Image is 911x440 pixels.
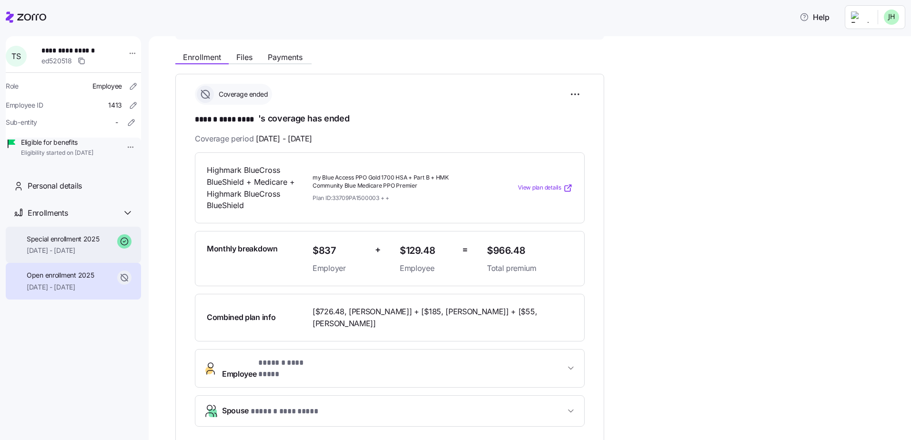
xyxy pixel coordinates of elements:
span: Employee [92,81,122,91]
span: [DATE] - [DATE] [27,282,94,292]
span: Help [800,11,830,23]
span: Combined plan info [207,311,275,323]
span: 1413 [108,100,122,110]
span: [DATE] - [DATE] [27,246,100,255]
span: Eligibility started on [DATE] [21,149,93,157]
span: Special enrollment 2025 [27,234,100,244]
span: Sub-entity [6,118,37,127]
span: Open enrollment 2025 [27,270,94,280]
span: - [115,118,118,127]
span: Employee [222,357,325,380]
span: [DATE] - [DATE] [256,133,312,145]
span: Role [6,81,19,91]
span: Payments [268,53,303,61]
span: = [462,243,468,257]
span: Highmark BlueCross BlueShield + Medicare + Highmark BlueCross BlueShield [207,164,305,211]
span: Coverage ended [216,90,268,99]
span: [$726.48, [PERSON_NAME]] + [$185, [PERSON_NAME]] + [$55, [PERSON_NAME]] [313,306,554,330]
span: $966.48 [487,243,573,259]
span: View plan details [518,183,561,192]
img: Employer logo [851,11,870,23]
button: Help [792,8,837,27]
h1: 's coverage has ended [195,112,585,126]
span: $129.48 [400,243,455,259]
span: Coverage period [195,133,312,145]
span: Employee [400,262,455,274]
span: Employer [313,262,367,274]
span: Monthly breakdown [207,243,278,255]
span: Plan ID: 33709PA1500003 + + [313,194,389,202]
span: Eligible for benefits [21,138,93,147]
span: Personal details [28,180,82,192]
span: Enrollments [28,207,68,219]
span: + [375,243,381,257]
a: View plan details [518,183,573,193]
span: Enrollment [183,53,221,61]
span: Employee ID [6,100,43,110]
span: T S [11,52,20,60]
span: $837 [313,243,367,259]
span: my Blue Access PPO Gold 1700 HSA + Part B + HMK Community Blue Medicare PPO Premier [313,174,479,190]
span: ed520518 [41,56,72,66]
span: Files [236,53,253,61]
img: 1825ce3275ace5e53e564ba0ab736d9c [884,10,899,25]
span: Total premium [487,262,573,274]
span: Spouse [222,405,321,418]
